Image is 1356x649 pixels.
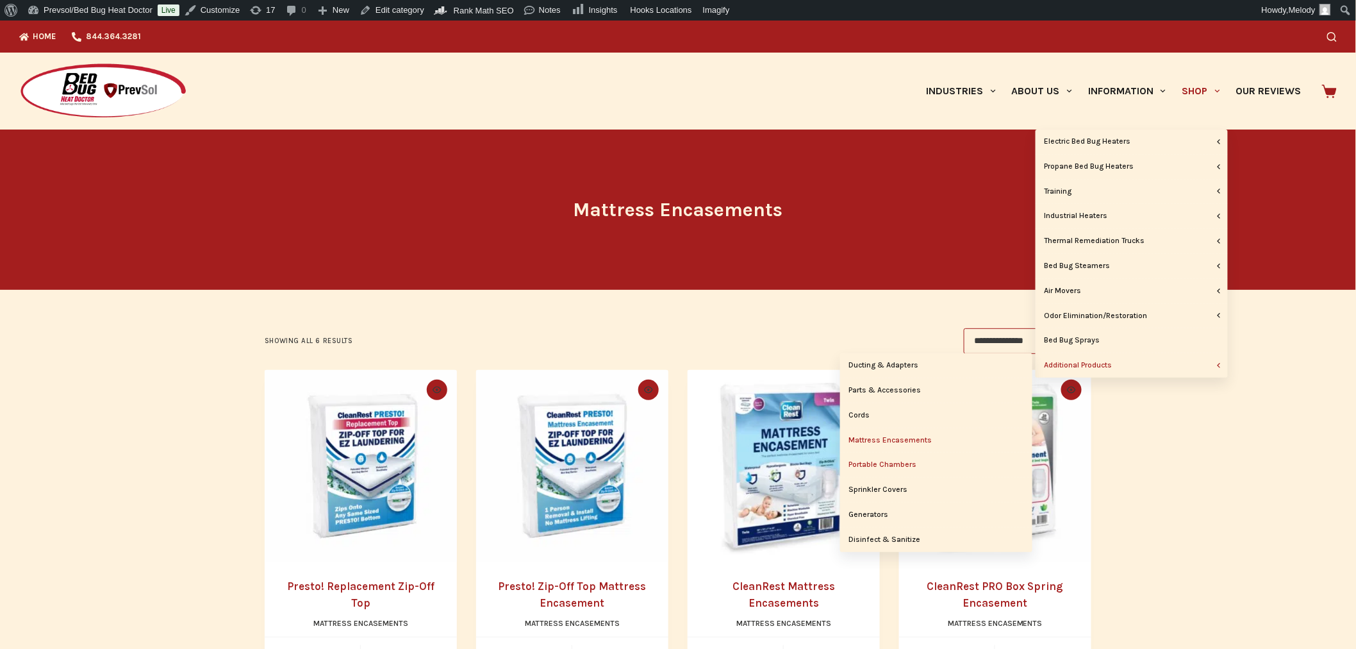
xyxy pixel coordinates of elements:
[1036,304,1228,328] a: Odor Elimination/Restoration
[840,503,1032,527] a: Generators
[589,5,618,15] span: Insights
[1036,229,1228,253] a: Thermal Remediation Trucks
[1174,53,1228,130] a: Shop
[638,380,659,400] button: Quick view toggle
[927,580,1064,609] a: CleanRest PRO Box Spring Encasement
[840,353,1032,378] a: Ducting & Adapters
[19,63,187,120] img: Prevsol/Bed Bug Heat Doctor
[1036,180,1228,204] a: Training
[840,428,1032,453] a: Mattress Encasements
[158,4,179,16] a: Live
[1228,53,1309,130] a: Our Reviews
[19,21,149,53] nav: Top Menu
[476,370,668,562] a: Presto! Zip-Off Top Mattress Encasement
[19,21,64,53] a: Home
[64,21,149,53] a: 844.364.3281
[840,478,1032,502] a: Sprinkler Covers
[732,580,835,609] a: CleanRest Mattress Encasements
[287,580,434,609] a: Presto! Replacement Zip-Off Top
[1036,155,1228,179] a: Propane Bed Bug Heaters
[1036,130,1228,154] a: Electric Bed Bug Heaters
[918,53,1004,130] a: Industries
[1004,53,1080,130] a: About Us
[265,370,457,562] a: Presto! Replacement Zip-Off Top
[525,619,620,628] a: Mattress Encasements
[948,619,1043,628] a: Mattress Encasements
[736,619,831,628] a: Mattress Encasements
[688,370,880,562] a: CleanRest Mattress Encasements
[1289,5,1316,15] span: Melody
[1036,254,1228,278] a: Bed Bug Steamers
[1036,328,1228,353] a: Bed Bug Sprays
[1036,353,1228,378] a: Additional Products
[454,6,514,15] span: Rank Math SEO
[840,528,1032,552] a: Disinfect & Sanitize
[1080,53,1174,130] a: Information
[1327,32,1337,42] button: Search
[313,619,408,628] a: Mattress Encasements
[1061,380,1082,400] button: Quick view toggle
[427,380,447,400] button: Quick view toggle
[840,453,1032,477] a: Portable Chambers
[265,335,353,347] p: Showing all 6 results
[840,378,1032,403] a: Parts & Accessories
[438,196,918,224] h1: Mattress Encasements
[964,328,1091,354] select: Shop order
[918,53,1309,130] nav: Primary
[1036,204,1228,228] a: Industrial Heaters
[499,580,647,609] a: Presto! Zip-Off Top Mattress Encasement
[1036,279,1228,303] a: Air Movers
[840,403,1032,428] a: Cords
[10,5,49,44] button: Open LiveChat chat widget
